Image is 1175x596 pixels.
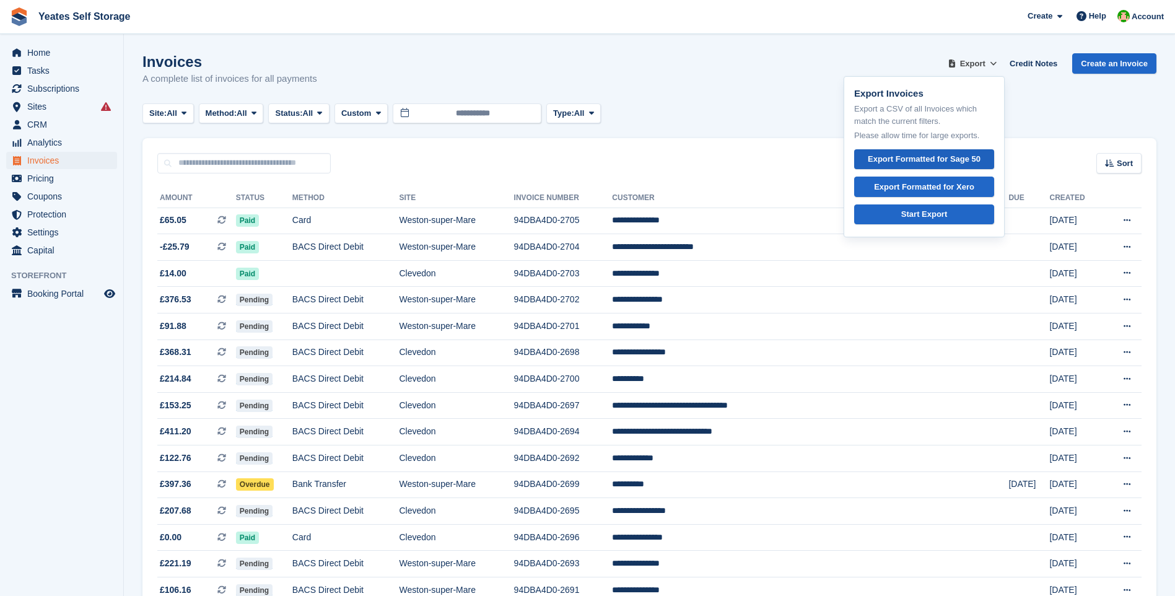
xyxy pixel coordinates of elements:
th: Due [1008,188,1049,208]
td: Clevedon [400,260,514,287]
span: £221.19 [160,557,191,570]
td: 94DBA4D0-2697 [514,392,613,419]
p: Export a CSV of all Invoices which match the current filters. [854,103,994,127]
td: [DATE] [1049,260,1103,287]
span: Account [1132,11,1164,23]
th: Amount [157,188,236,208]
td: BACS Direct Debit [292,287,400,313]
span: Pending [236,400,273,412]
span: Type: [553,107,574,120]
td: 94DBA4D0-2700 [514,366,613,393]
span: -£25.79 [160,240,189,253]
td: [DATE] [1049,208,1103,234]
td: 94DBA4D0-2696 [514,524,613,551]
a: menu [6,188,117,205]
img: Angela Field [1117,10,1130,22]
span: £153.25 [160,399,191,412]
td: Clevedon [400,498,514,525]
span: Storefront [11,270,123,282]
span: Site: [149,107,167,120]
td: [DATE] [1049,313,1103,340]
a: menu [6,285,117,302]
td: 94DBA4D0-2698 [514,340,613,366]
td: 94DBA4D0-2692 [514,445,613,472]
i: Smart entry sync failures have occurred [101,102,111,112]
span: Pending [236,320,273,333]
span: Home [27,44,102,61]
td: Weston-super-Mare [400,471,514,498]
span: Paid [236,532,259,544]
span: All [237,107,247,120]
span: Pending [236,426,273,438]
span: £368.31 [160,346,191,359]
span: Status: [275,107,302,120]
th: Created [1049,188,1103,208]
td: BACS Direct Debit [292,445,400,472]
span: Paid [236,214,259,227]
span: £207.68 [160,504,191,517]
th: Method [292,188,400,208]
div: Start Export [901,208,947,221]
td: 94DBA4D0-2704 [514,234,613,261]
span: Settings [27,224,102,241]
a: menu [6,44,117,61]
span: Method: [206,107,237,120]
td: Weston-super-Mare [400,551,514,577]
td: 94DBA4D0-2703 [514,260,613,287]
span: Pricing [27,170,102,187]
span: £65.05 [160,214,186,227]
a: menu [6,116,117,133]
span: Protection [27,206,102,223]
span: Overdue [236,478,274,491]
span: Paid [236,268,259,280]
td: Weston-super-Mare [400,208,514,234]
a: menu [6,242,117,259]
td: Clevedon [400,366,514,393]
button: Method: All [199,103,264,124]
th: Site [400,188,514,208]
td: 94DBA4D0-2702 [514,287,613,313]
a: menu [6,98,117,115]
p: Please allow time for large exports. [854,129,994,142]
p: A complete list of invoices for all payments [142,72,317,86]
a: menu [6,134,117,151]
td: [DATE] [1049,498,1103,525]
td: Clevedon [400,524,514,551]
p: Export Invoices [854,87,994,101]
span: Sites [27,98,102,115]
td: Bank Transfer [292,471,400,498]
span: Analytics [27,134,102,151]
span: Invoices [27,152,102,169]
h1: Invoices [142,53,317,70]
td: 94DBA4D0-2694 [514,419,613,445]
span: £376.53 [160,293,191,306]
span: £411.20 [160,425,191,438]
a: menu [6,62,117,79]
a: menu [6,152,117,169]
td: [DATE] [1049,445,1103,472]
td: [DATE] [1049,419,1103,445]
button: Export [945,53,1000,74]
a: menu [6,170,117,187]
td: [DATE] [1049,366,1103,393]
td: BACS Direct Debit [292,313,400,340]
button: Status: All [268,103,329,124]
span: £14.00 [160,267,186,280]
span: Subscriptions [27,80,102,97]
a: Preview store [102,286,117,301]
td: 94DBA4D0-2693 [514,551,613,577]
td: BACS Direct Debit [292,234,400,261]
td: 94DBA4D0-2705 [514,208,613,234]
a: Export Formatted for Sage 50 [854,149,994,170]
button: Site: All [142,103,194,124]
td: Weston-super-Mare [400,234,514,261]
td: Clevedon [400,445,514,472]
span: Pending [236,505,273,517]
span: Capital [27,242,102,259]
td: BACS Direct Debit [292,340,400,366]
span: Pending [236,294,273,306]
td: [DATE] [1049,471,1103,498]
a: Yeates Self Storage [33,6,136,27]
button: Type: All [546,103,601,124]
span: CRM [27,116,102,133]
